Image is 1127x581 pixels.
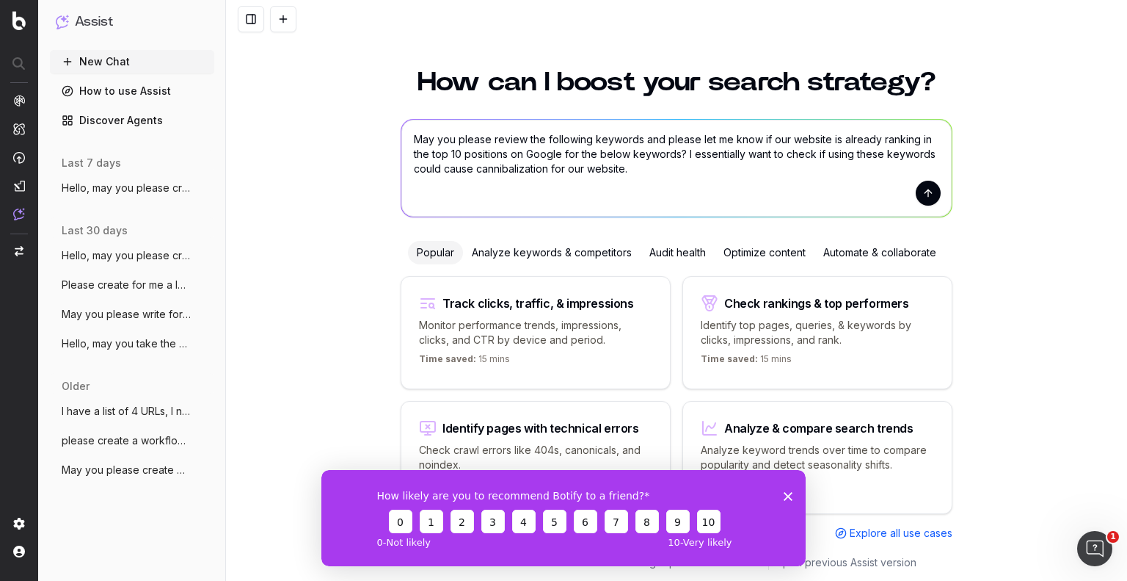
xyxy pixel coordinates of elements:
[850,526,952,541] span: Explore all use cases
[1077,531,1112,566] iframe: Intercom live chat
[13,180,25,192] img: Studio
[50,79,214,103] a: How to use Assist
[62,156,121,170] span: last 7 days
[442,422,639,434] div: Identify pages with technical errors
[13,151,25,164] img: Activation
[13,123,25,135] img: Intelligence
[408,241,463,264] div: Popular
[641,241,715,264] div: Audit health
[724,422,913,434] div: Analyze & compare search trends
[62,181,191,195] span: Hello, may you please create for me an H
[62,404,191,419] span: I have a list of 4 URLs, I need you to p
[13,208,25,220] img: Assist
[62,248,191,263] span: Hello, may you please create for me a ti
[835,526,952,541] a: Explore all use cases
[62,379,90,394] span: older
[13,546,25,557] img: My account
[56,12,208,32] button: Assist
[50,429,214,452] button: please create a workflow to help me iden
[50,332,214,356] button: Hello, may you take the below title tag
[13,95,25,107] img: Analytics
[701,353,792,371] p: 15 mins
[442,297,634,309] div: Track clicks, traffic, & impressions
[715,241,814,264] div: Optimize content
[50,109,214,132] a: Discover Agents
[701,318,934,347] p: Identify top pages, queries, & keywords by clicks, impressions, and rank.
[50,176,214,200] button: Hello, may you please create for me an H
[50,458,214,482] button: May you please create me a workflow to p
[50,244,214,267] button: Hello, may you please create for me a ti
[814,241,945,264] div: Automate & collaborate
[419,353,476,364] span: Time saved:
[50,50,214,73] button: New Chat
[724,297,909,309] div: Check rankings & top performers
[321,470,806,566] iframe: Survey from Botify
[62,223,128,238] span: last 30 days
[419,318,652,347] p: Monitor performance trends, impressions, clicks, and CTR by device and period.
[13,518,25,530] img: Setting
[401,120,952,217] textarea: May you please review the following keywords and please let me know if our website is already ran...
[463,241,641,264] div: Analyze keywords & competitors
[50,400,214,423] button: I have a list of 4 URLs, I need you to p
[56,15,69,29] img: Assist
[50,273,214,297] button: Please create for me a longer meta descr
[701,443,934,472] p: Analyze keyword trends over time to compare popularity and detect seasonality shifts.
[12,11,26,30] img: Botify logo
[62,336,191,351] span: Hello, may you take the below title tag
[401,69,952,95] h1: How can I boost your search strategy?
[1107,531,1119,543] span: 1
[62,278,191,292] span: Please create for me a longer meta descr
[75,12,113,32] h1: Assist
[419,353,510,371] p: 15 mins
[62,307,191,322] span: May you please write for me a meta descr
[701,353,758,364] span: Time saved:
[62,463,191,477] span: May you please create me a workflow to p
[15,246,23,256] img: Switch project
[775,555,916,570] a: Open previous Assist version
[419,443,652,472] p: Check crawl errors like 404s, canonicals, and noindex.
[50,303,214,326] button: May you please write for me a meta descr
[62,433,191,448] span: please create a workflow to help me iden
